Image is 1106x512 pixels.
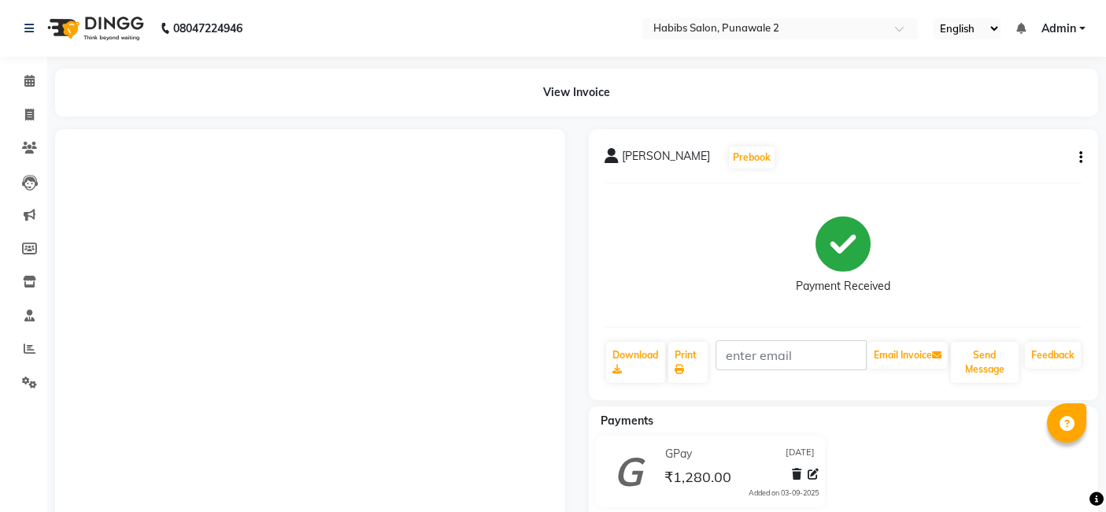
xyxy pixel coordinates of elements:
[786,446,815,462] span: [DATE]
[729,147,775,169] button: Prebook
[664,468,731,490] span: ₹1,280.00
[796,278,890,295] div: Payment Received
[1040,449,1090,496] iframe: chat widget
[40,6,148,50] img: logo
[749,488,819,499] div: Added on 03-09-2025
[668,342,707,383] a: Print
[951,342,1019,383] button: Send Message
[867,342,948,369] button: Email Invoice
[1041,20,1076,37] span: Admin
[606,342,666,383] a: Download
[1025,342,1081,369] a: Feedback
[622,148,710,170] span: [PERSON_NAME]
[716,340,867,370] input: enter email
[55,69,1098,117] div: View Invoice
[665,446,692,462] span: GPay
[601,414,653,428] span: Payments
[173,6,242,50] b: 08047224946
